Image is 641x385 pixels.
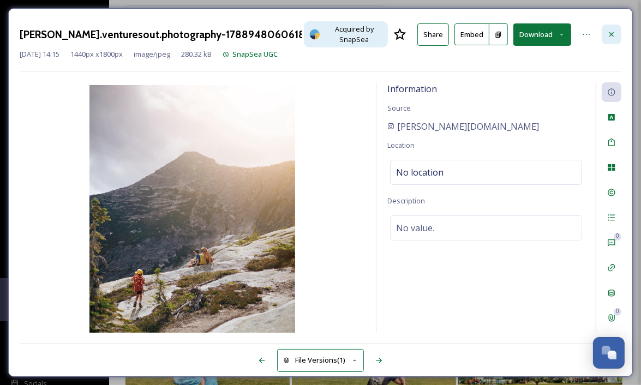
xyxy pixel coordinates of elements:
[309,29,320,40] img: snapsea-logo.png
[387,140,415,150] span: Location
[232,49,278,59] span: SnapSea UGC
[20,27,302,43] h3: [PERSON_NAME].venturesout.photography-17889480606186378.jpeg
[513,23,571,46] button: Download
[614,233,621,240] div: 0
[326,24,383,45] span: Acquired by SnapSea
[614,308,621,316] div: 0
[20,85,365,342] img: britt.venturesout.photography-17889480606186378.jpeg
[593,337,625,369] button: Open Chat
[387,120,539,133] a: [PERSON_NAME][DOMAIN_NAME]
[387,103,411,113] span: Source
[397,120,539,133] span: [PERSON_NAME][DOMAIN_NAME]
[134,49,170,59] span: image/jpeg
[396,166,444,179] span: No location
[387,83,437,95] span: Information
[454,23,489,45] button: Embed
[181,49,212,59] span: 280.32 kB
[277,349,364,371] button: File Versions(1)
[417,23,449,46] button: Share
[387,196,425,206] span: Description
[396,221,434,234] span: No value.
[20,49,59,59] span: [DATE] 14:15
[70,49,123,59] span: 1440 px x 1800 px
